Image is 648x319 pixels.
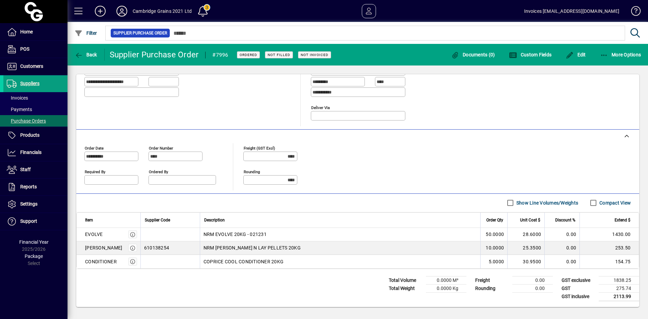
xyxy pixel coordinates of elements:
[579,255,639,268] td: 154.75
[149,145,173,150] mat-label: Order number
[426,276,466,284] td: 0.0000 M³
[85,216,93,224] span: Item
[385,284,426,292] td: Total Weight
[20,201,37,207] span: Settings
[113,30,167,36] span: Supplier Purchase Order
[3,58,67,75] a: Customers
[626,1,640,23] a: Knowledge Base
[204,231,267,238] span: NRM EVOLVE 20KG - 021231
[75,30,97,36] span: Filter
[19,239,49,245] span: Financial Year
[600,52,641,57] span: More Options
[3,41,67,58] a: POS
[73,27,99,39] button: Filter
[3,196,67,213] a: Settings
[512,276,553,284] td: 0.00
[598,200,631,206] label: Compact View
[512,284,553,292] td: 0.00
[507,241,544,255] td: 25.3500
[524,6,619,17] div: Invoices [EMAIL_ADDRESS][DOMAIN_NAME]
[85,169,105,174] mat-label: Required by
[558,292,599,301] td: GST inclusive
[133,6,192,17] div: Cambridge Grains 2021 Ltd
[20,29,33,34] span: Home
[301,53,328,57] span: Not Invoiced
[544,228,579,241] td: 0.00
[450,49,497,61] button: Documents (0)
[89,5,111,17] button: Add
[20,167,31,172] span: Staff
[558,276,599,284] td: GST exclusive
[85,145,104,150] mat-label: Order date
[3,24,67,41] a: Home
[599,292,639,301] td: 2113.99
[3,127,67,144] a: Products
[520,216,540,224] span: Unit Cost $
[244,169,260,174] mat-label: Rounding
[3,213,67,230] a: Support
[140,241,200,255] td: 610138254
[240,53,257,57] span: Ordered
[204,258,283,265] span: COPRICE COOL CONDITIONER 20KG
[615,216,630,224] span: Extend $
[75,52,97,57] span: Back
[73,49,99,61] button: Back
[244,145,275,150] mat-label: Freight (GST excl)
[480,241,507,255] td: 10.0000
[111,5,133,17] button: Profile
[480,255,507,268] td: 5.0000
[480,228,507,241] td: 50.0000
[20,218,37,224] span: Support
[85,244,122,251] div: [PERSON_NAME]
[385,276,426,284] td: Total Volume
[3,144,67,161] a: Financials
[85,231,103,238] div: EVOLVE
[20,46,29,52] span: POS
[20,150,42,155] span: Financials
[544,241,579,255] td: 0.00
[7,107,32,112] span: Payments
[149,169,168,174] mat-label: Ordered by
[20,184,37,189] span: Reports
[7,95,28,101] span: Invoices
[3,104,67,115] a: Payments
[564,49,588,61] button: Edit
[598,49,643,61] button: More Options
[579,241,639,255] td: 253.50
[67,49,105,61] app-page-header-button: Back
[507,228,544,241] td: 28.6000
[204,244,301,251] span: NRM [PERSON_NAME] N LAY PELLETS 20KG
[20,63,43,69] span: Customers
[507,255,544,268] td: 30.9500
[212,50,228,60] div: #7996
[555,216,575,224] span: Discount %
[509,52,551,57] span: Custom Fields
[110,49,199,60] div: Supplier Purchase Order
[426,284,466,292] td: 0.0000 Kg
[472,276,512,284] td: Freight
[145,216,170,224] span: Supplier Code
[599,284,639,292] td: 275.74
[515,200,578,206] label: Show Line Volumes/Weights
[599,276,639,284] td: 1838.25
[451,52,495,57] span: Documents (0)
[472,284,512,292] td: Rounding
[3,161,67,178] a: Staff
[20,132,39,138] span: Products
[486,216,503,224] span: Order Qty
[311,105,330,110] mat-label: Deliver via
[579,228,639,241] td: 1430.00
[268,53,290,57] span: Not Filled
[544,255,579,268] td: 0.00
[85,258,117,265] div: CONDITIONER
[20,81,39,86] span: Suppliers
[204,216,225,224] span: Description
[7,118,46,124] span: Purchase Orders
[558,284,599,292] td: GST
[25,254,43,259] span: Package
[3,115,67,127] a: Purchase Orders
[566,52,586,57] span: Edit
[507,49,553,61] button: Custom Fields
[3,179,67,195] a: Reports
[3,92,67,104] a: Invoices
